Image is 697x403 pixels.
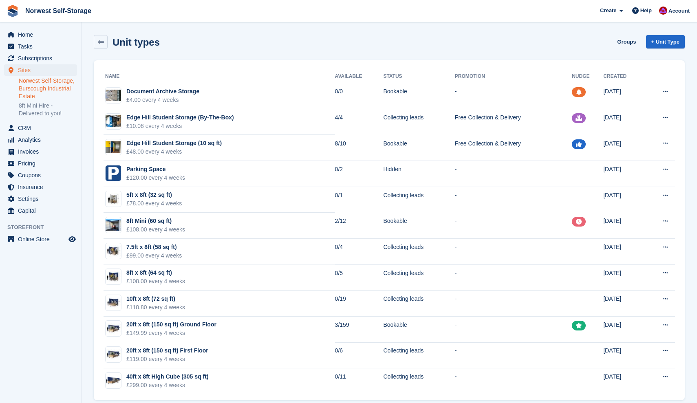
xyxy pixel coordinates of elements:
a: menu [4,122,77,134]
div: 20ft x 8ft (150 sq ft) Ground Floor [126,320,216,329]
a: menu [4,170,77,181]
span: Account [668,7,690,15]
td: - [455,239,572,265]
td: 8/10 [335,135,384,161]
td: 3/159 [335,317,384,343]
td: [DATE] [603,291,644,317]
div: Edge Hill Student Storage (10 sq ft) [126,139,222,148]
span: Subscriptions [18,53,67,64]
span: Storefront [7,223,81,231]
img: 10-ft-container.jpg [106,297,121,308]
img: IMG_1723.jpeg [106,141,121,153]
a: menu [4,158,77,169]
td: 0/1 [335,187,384,213]
h2: Unit types [112,37,160,48]
img: tempImageUOMIyq.png [106,165,121,181]
div: £299.00 every 4 weeks [126,381,208,390]
a: menu [4,146,77,157]
span: Invoices [18,146,67,157]
td: - [455,264,572,291]
a: + Unit Type [646,35,685,48]
td: [DATE] [603,83,644,109]
th: Name [104,70,335,83]
div: £48.00 every 4 weeks [126,148,222,156]
div: 7.5ft x 8ft (58 sq ft) [126,243,182,251]
td: [DATE] [603,317,644,343]
img: IMG_3349.jpeg [106,115,121,127]
th: Nudge [572,70,603,83]
div: £120.00 every 4 weeks [126,174,185,182]
img: 20-ft-container.jpg [106,349,121,361]
td: Bookable [383,317,454,343]
td: 0/11 [335,368,384,394]
td: 0/0 [335,83,384,109]
td: Collecting leads [383,291,454,317]
td: Collecting leads [383,239,454,265]
img: 25.jpg [106,193,121,205]
td: - [455,291,572,317]
span: Coupons [18,170,67,181]
a: menu [4,181,77,193]
span: Online Store [18,233,67,245]
td: - [455,368,572,394]
td: - [455,213,572,239]
a: menu [4,29,77,40]
span: Help [640,7,652,15]
a: menu [4,41,77,52]
div: £118.80 every 4 weeks [126,303,185,312]
div: 8ft x 8ft (64 sq ft) [126,269,185,277]
td: Collecting leads [383,342,454,368]
a: menu [4,193,77,205]
td: Free Collection & Delivery [455,109,572,135]
img: 40-ft-container.jpg [106,374,121,386]
a: 8ft Mini Hire - Delivered to you! [19,102,77,117]
span: Tasks [18,41,67,52]
td: - [455,83,572,109]
td: - [455,187,572,213]
div: £10.08 every 4 weeks [126,122,234,130]
img: 60-sqft-container.jpg [106,245,121,257]
span: CRM [18,122,67,134]
th: Status [383,70,454,83]
td: [DATE] [603,342,644,368]
div: 10ft x 8ft (72 sq ft) [126,295,185,303]
img: Daniel Grensinger [659,7,667,15]
div: £149.99 every 4 weeks [126,329,216,337]
th: Available [335,70,384,83]
td: Hidden [383,161,454,187]
a: menu [4,64,77,76]
a: Norwest Self-Storage, Burscough Industrial Estate [19,77,77,100]
td: Collecting leads [383,264,454,291]
div: 20ft x 8ft (150 sq ft) First Floor [126,346,208,355]
div: Edge Hill Student Storage (By-The-Box) [126,113,234,122]
td: Free Collection & Delivery [455,135,572,161]
span: Settings [18,193,67,205]
a: Norwest Self-Storage [22,4,95,18]
td: - [455,161,572,187]
div: £108.00 every 4 weeks [126,225,185,234]
td: [DATE] [603,264,644,291]
div: 5ft x 8ft (32 sq ft) [126,191,182,199]
td: 0/5 [335,264,384,291]
div: £108.00 every 4 weeks [126,277,185,286]
span: Insurance [18,181,67,193]
td: 0/19 [335,291,384,317]
div: £78.00 every 4 weeks [126,199,182,208]
td: - [455,342,572,368]
th: Created [603,70,644,83]
a: menu [4,233,77,245]
div: Document Archive Storage [126,87,199,96]
a: Preview store [67,234,77,244]
td: [DATE] [603,368,644,394]
td: Bookable [383,83,454,109]
td: [DATE] [603,213,644,239]
a: menu [4,134,77,145]
div: Parking Space [126,165,185,174]
td: 4/4 [335,109,384,135]
span: Analytics [18,134,67,145]
td: Collecting leads [383,187,454,213]
td: [DATE] [603,239,644,265]
td: 0/2 [335,161,384,187]
div: 40ft x 8ft High Cube (305 sq ft) [126,372,208,381]
img: 20-ft-container.jpg [106,323,121,335]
